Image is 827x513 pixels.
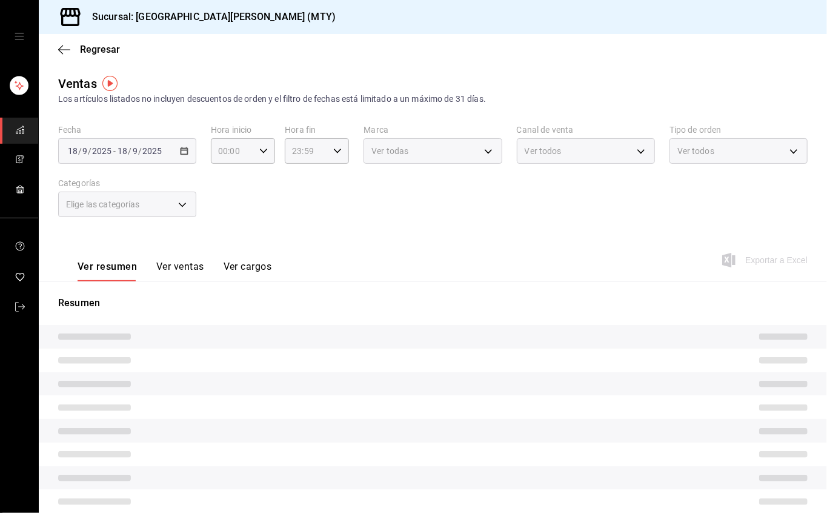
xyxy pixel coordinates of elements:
input: -- [67,146,78,156]
label: Marca [364,126,502,135]
label: Tipo de orden [669,126,808,135]
img: Tooltip marker [102,76,118,91]
span: / [138,146,142,156]
input: -- [117,146,128,156]
button: cajón abierto [15,32,24,41]
button: Ver resumen [78,261,137,281]
input: -- [132,146,138,156]
label: Categorías [58,179,196,188]
label: Hora fin [285,126,349,135]
input: ---- [142,146,162,156]
div: navigation tabs [78,261,271,281]
p: Resumen [58,296,808,310]
span: - [113,146,116,156]
span: / [128,146,131,156]
span: / [78,146,82,156]
button: Ver ventas [156,261,204,281]
span: Ver todas [371,145,408,157]
h3: Sucursal: [GEOGRAPHIC_DATA][PERSON_NAME] (MTY) [82,10,336,24]
label: Fecha [58,126,196,135]
label: Hora inicio [211,126,275,135]
label: Canal de venta [517,126,655,135]
div: Los artículos listados no incluyen descuentos de orden y el filtro de fechas está limitado a un m... [58,93,808,106]
span: Ver todos [525,145,562,157]
input: -- [82,146,88,156]
button: Regresar [58,44,120,55]
div: Ventas [58,75,97,93]
span: Regresar [80,44,120,55]
input: ---- [91,146,112,156]
span: / [88,146,91,156]
button: Ver cargos [224,261,272,281]
span: Ver todos [677,145,714,157]
span: Elige las categorías [66,198,140,210]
